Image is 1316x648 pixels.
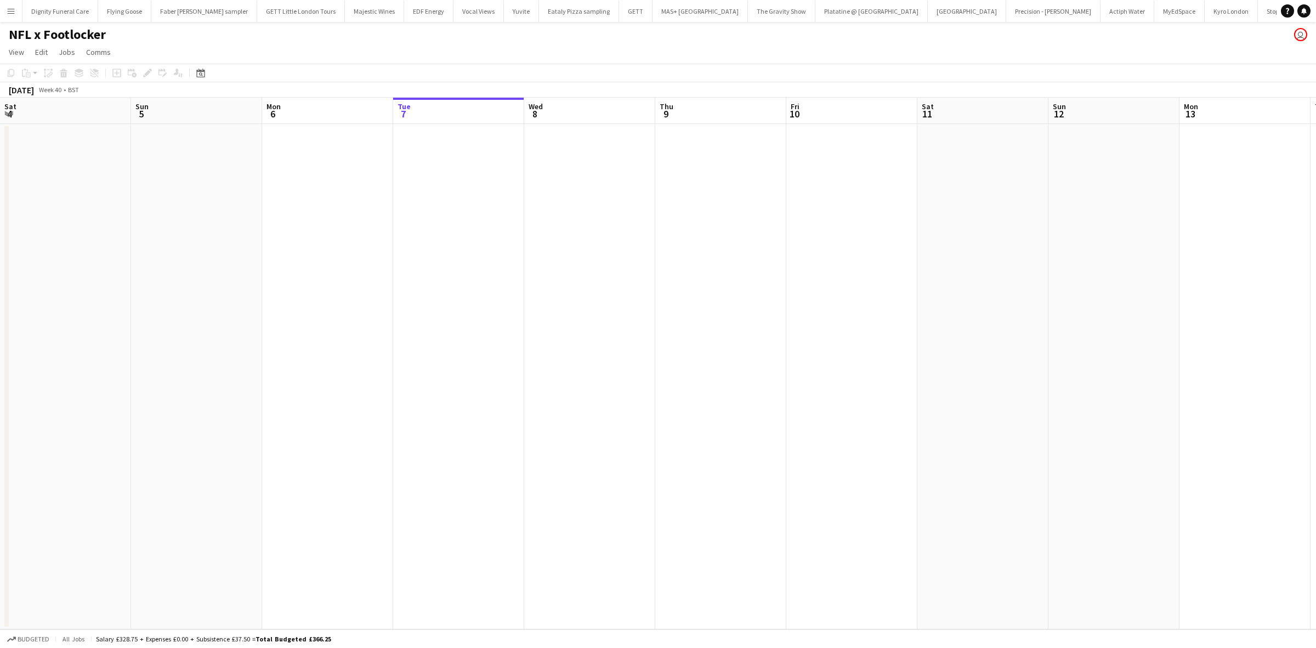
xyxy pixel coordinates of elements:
span: 7 [396,108,411,120]
button: Stoptober [1258,1,1302,22]
a: Jobs [54,45,80,59]
span: Fri [791,102,799,111]
h1: NFL x Footlocker [9,26,106,43]
button: Flying Goose [98,1,151,22]
span: Sat [4,102,16,111]
button: GETT [619,1,653,22]
app-user-avatar: Dorian Payne [1294,28,1307,41]
span: Edit [35,47,48,57]
span: Total Budgeted £366.25 [256,635,331,643]
span: 11 [920,108,934,120]
span: Sun [1053,102,1066,111]
span: Week 40 [36,86,64,94]
button: Kyro London [1205,1,1258,22]
div: Salary £328.75 + Expenses £0.00 + Subsistence £37.50 = [96,635,331,643]
span: 6 [265,108,281,120]
span: Sat [922,102,934,111]
span: 8 [527,108,543,120]
button: Majestic Wines [345,1,404,22]
span: 9 [658,108,673,120]
button: MyEdSpace [1154,1,1205,22]
button: Dignity Funeral Care [22,1,98,22]
span: Comms [86,47,111,57]
button: Eataly Pizza sampling [539,1,619,22]
a: Edit [31,45,52,59]
button: Precision - [PERSON_NAME] [1006,1,1101,22]
button: MAS+ [GEOGRAPHIC_DATA] [653,1,748,22]
span: Tue [398,102,411,111]
button: Vocal Views [453,1,504,22]
div: [DATE] [9,84,34,95]
button: Yuvite [504,1,539,22]
span: Mon [1184,102,1198,111]
span: 10 [789,108,799,120]
button: GETT Little London Tours [257,1,345,22]
span: 13 [1182,108,1198,120]
button: EDF Energy [404,1,453,22]
span: Sun [135,102,149,111]
button: Budgeted [5,633,51,645]
button: The Gravity Show [748,1,815,22]
a: View [4,45,29,59]
span: 5 [134,108,149,120]
button: Actiph Water [1101,1,1154,22]
button: Platatine @ [GEOGRAPHIC_DATA] [815,1,928,22]
span: Thu [660,102,673,111]
button: Faber [PERSON_NAME] sampler [151,1,257,22]
span: Mon [266,102,281,111]
span: Budgeted [18,635,49,643]
div: BST [68,86,79,94]
span: 4 [3,108,16,120]
span: Jobs [59,47,75,57]
span: 12 [1051,108,1066,120]
span: All jobs [60,635,87,643]
a: Comms [82,45,115,59]
span: Wed [529,102,543,111]
button: [GEOGRAPHIC_DATA] [928,1,1006,22]
span: View [9,47,24,57]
